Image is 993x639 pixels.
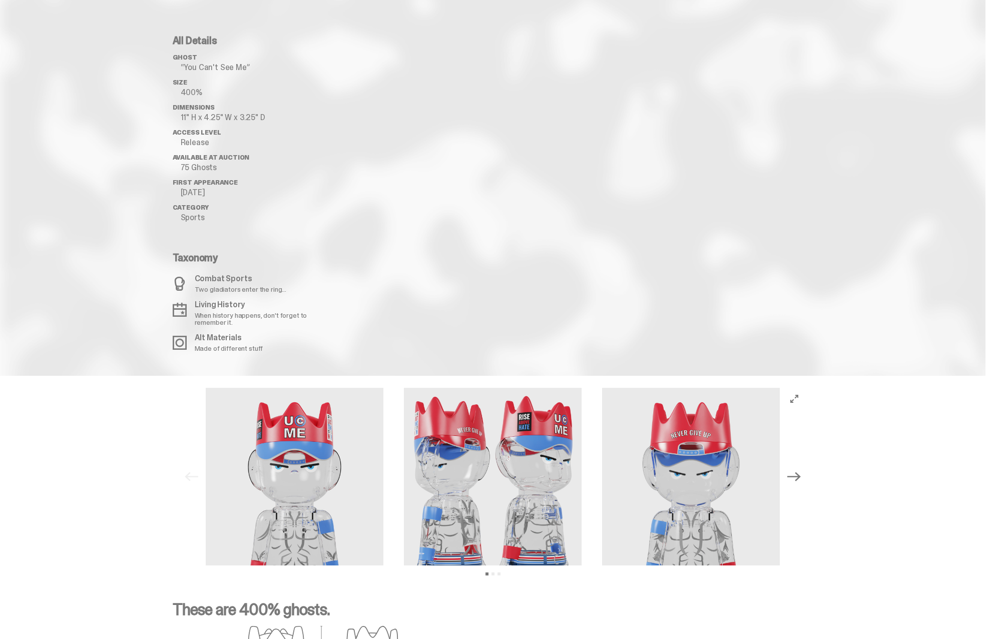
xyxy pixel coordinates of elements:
[173,203,209,212] span: Category
[195,275,287,283] p: Combat Sports
[602,388,780,566] img: John_Cena_Media_Gallery_2.png
[173,36,333,46] p: All Details
[173,153,250,162] span: Available at Auction
[181,64,333,72] p: “You Can't See Me”
[404,388,582,566] img: John_Cena_Media_Gallery_3.png
[491,572,494,575] button: View slide 2
[788,393,800,405] button: View full-screen
[181,189,333,197] p: [DATE]
[181,214,333,222] p: Sports
[195,301,327,309] p: Living History
[181,114,333,122] p: 11" H x 4.25" W x 3.25" D
[181,89,333,97] p: 400%
[206,388,384,566] img: John_Cena_Media_Gallery_1.png
[181,139,333,147] p: Release
[485,572,488,575] button: View slide 1
[195,334,263,342] p: Alt Materials
[173,178,238,187] span: First Appearance
[173,601,813,625] p: These are 400% ghosts.
[195,286,287,293] p: Two gladiators enter the ring...
[195,312,327,326] p: When history happens, don't forget to remember it.
[195,345,263,352] p: Made of different stuff
[173,128,221,137] span: Access Level
[173,53,197,62] span: ghost
[173,253,327,263] p: Taxonomy
[173,78,187,87] span: Size
[173,103,215,112] span: Dimensions
[498,572,501,575] button: View slide 3
[181,164,333,172] p: 75 Ghosts
[783,466,805,488] button: Next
